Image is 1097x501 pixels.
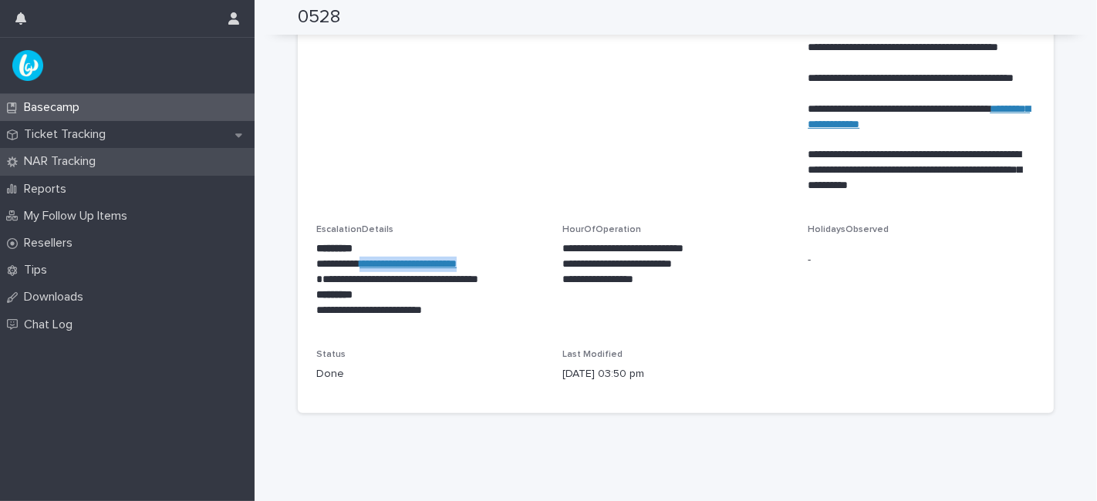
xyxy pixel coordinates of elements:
p: Resellers [18,236,85,250]
p: Done [316,366,544,382]
img: UPKZpZA3RCu7zcH4nw8l [12,50,43,81]
span: EscalationDetails [316,225,393,234]
span: HourOfOperation [562,225,641,234]
h2: 0528 [298,6,340,29]
p: Ticket Tracking [18,127,118,142]
p: Downloads [18,290,96,304]
span: Last Modified [562,350,623,359]
p: NAR Tracking [18,154,108,169]
p: Chat Log [18,318,85,332]
span: Status [316,350,346,359]
p: Reports [18,182,79,197]
p: Tips [18,263,59,277]
span: HolidaysObserved [808,225,889,234]
p: My Follow Up Items [18,209,140,224]
p: - [808,252,1035,268]
p: Basecamp [18,100,92,115]
p: [DATE] 03:50 pm [562,366,790,382]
